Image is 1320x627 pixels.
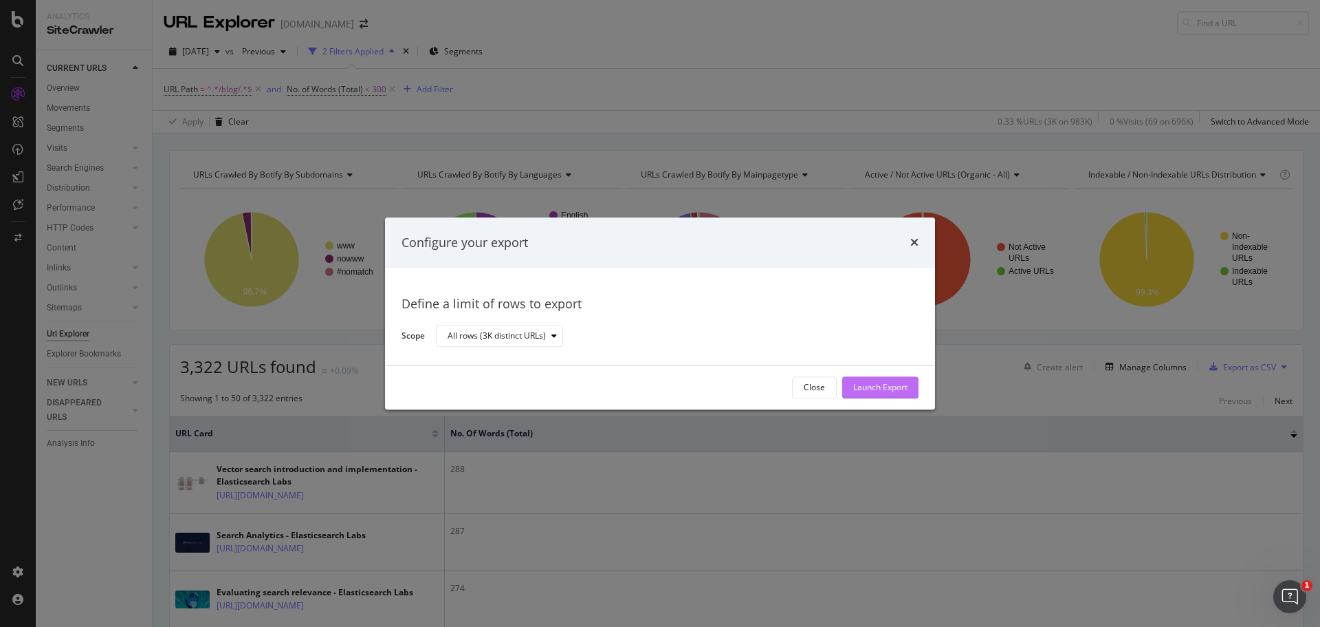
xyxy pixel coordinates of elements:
div: Close [804,382,825,394]
iframe: Intercom live chat [1273,580,1306,613]
button: All rows (3K distinct URLs) [436,326,563,348]
div: modal [385,217,935,410]
div: Configure your export [401,234,528,252]
span: 1 [1301,580,1312,591]
div: times [910,234,918,252]
div: All rows (3K distinct URLs) [448,332,546,341]
div: Define a limit of rows to export [401,296,918,314]
button: Close [792,376,837,398]
div: Launch Export [853,382,907,394]
button: Launch Export [842,376,918,398]
label: Scope [401,330,425,345]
